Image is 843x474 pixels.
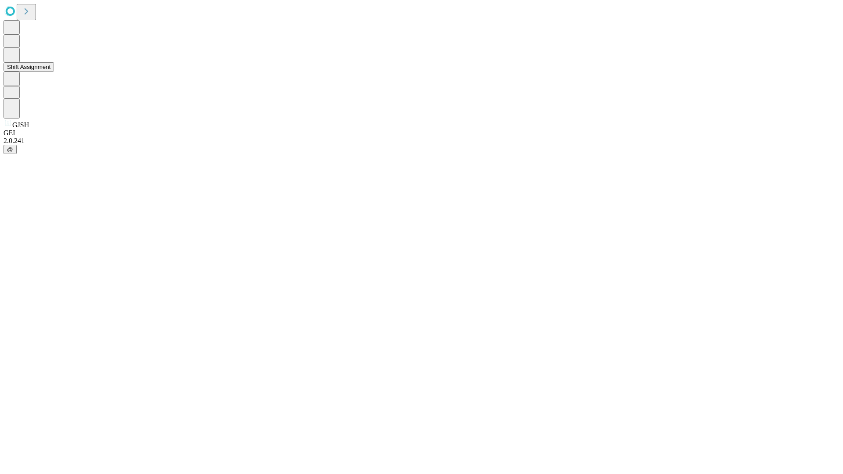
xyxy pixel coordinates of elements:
div: GEI [4,129,839,137]
span: @ [7,146,13,153]
span: GJSH [12,121,29,129]
div: 2.0.241 [4,137,839,145]
button: @ [4,145,17,154]
button: Shift Assignment [4,62,54,72]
